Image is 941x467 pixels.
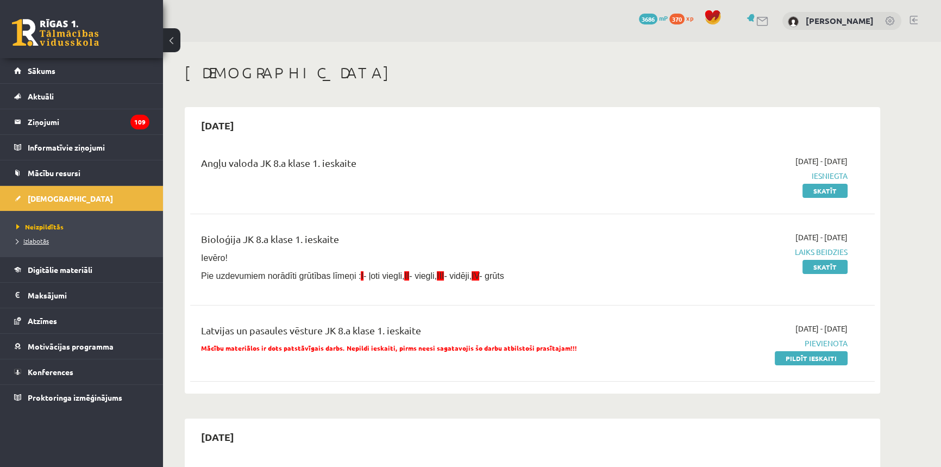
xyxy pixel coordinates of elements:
div: Bioloģija JK 8.a klase 1. ieskaite [201,232,626,252]
a: Skatīt [802,184,848,198]
span: Atzīmes [28,316,57,326]
a: Sākums [14,58,149,83]
span: Konferences [28,367,73,377]
legend: Ziņojumi [28,109,149,134]
span: Motivācijas programma [28,341,114,351]
span: Iesniegta [643,170,848,182]
legend: Maksājumi [28,283,149,308]
a: Digitālie materiāli [14,257,149,282]
span: Digitālie materiāli [28,265,92,275]
span: Laiks beidzies [643,246,848,258]
a: 370 xp [669,14,699,22]
h2: [DATE] [190,424,245,450]
span: IV [472,271,479,281]
span: Sākums [28,66,55,76]
a: Neizpildītās [16,222,152,232]
span: Pie uzdevumiem norādīti grūtības līmeņi : - ļoti viegli, - viegli, - vidēji, - grūts [201,271,504,281]
span: Mācību resursi [28,168,80,178]
a: [PERSON_NAME] [806,15,874,26]
div: Angļu valoda JK 8.a klase 1. ieskaite [201,155,626,176]
span: Aktuāli [28,91,54,101]
a: Konferences [14,359,149,384]
a: Proktoringa izmēģinājums [14,385,149,410]
a: Motivācijas programma [14,334,149,359]
i: 109 [130,115,149,129]
a: [DEMOGRAPHIC_DATA] [14,186,149,211]
span: [DEMOGRAPHIC_DATA] [28,194,113,203]
a: Skatīt [802,260,848,274]
a: 3686 mP [639,14,668,22]
span: Mācību materiālos ir dots patstāvīgais darbs. Nepildi ieskaiti, pirms neesi sagatavojis šo darbu ... [201,344,577,352]
a: Pildīt ieskaiti [775,351,848,365]
a: Aktuāli [14,84,149,109]
a: Ziņojumi109 [14,109,149,134]
span: Izlabotās [16,236,49,245]
span: 370 [669,14,685,24]
span: Pievienota [643,338,848,349]
span: I [361,271,363,281]
span: II [404,271,409,281]
span: III [437,271,444,281]
a: Rīgas 1. Tālmācības vidusskola [12,19,99,46]
a: Izlabotās [16,236,152,246]
a: Atzīmes [14,308,149,333]
span: Ievēro! [201,253,228,263]
span: mP [659,14,668,22]
img: Kārlis Bergs [788,16,799,27]
a: Mācību resursi [14,160,149,185]
span: xp [686,14,693,22]
a: Maksājumi [14,283,149,308]
div: Latvijas un pasaules vēsture JK 8.a klase 1. ieskaite [201,323,626,343]
h1: [DEMOGRAPHIC_DATA] [185,64,880,82]
span: Neizpildītās [16,222,64,231]
a: Informatīvie ziņojumi [14,135,149,160]
span: [DATE] - [DATE] [795,232,848,243]
legend: Informatīvie ziņojumi [28,135,149,160]
span: [DATE] - [DATE] [795,155,848,167]
span: [DATE] - [DATE] [795,323,848,334]
h2: [DATE] [190,113,245,138]
span: 3686 [639,14,657,24]
span: Proktoringa izmēģinājums [28,393,122,402]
